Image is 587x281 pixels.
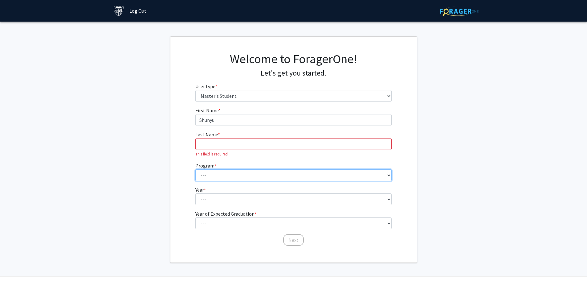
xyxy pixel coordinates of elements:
[195,69,392,78] h4: Let's get you started.
[195,52,392,66] h1: Welcome to ForagerOne!
[195,210,256,217] label: Year of Expected Graduation
[195,83,217,90] label: User type
[195,131,218,138] span: Last Name
[113,6,124,16] img: Johns Hopkins University Logo
[440,6,479,16] img: ForagerOne Logo
[195,186,206,193] label: Year
[195,162,216,169] label: Program
[283,234,304,246] button: Next
[5,253,26,276] iframe: Chat
[195,151,392,157] p: This field is required!
[195,107,218,114] span: First Name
